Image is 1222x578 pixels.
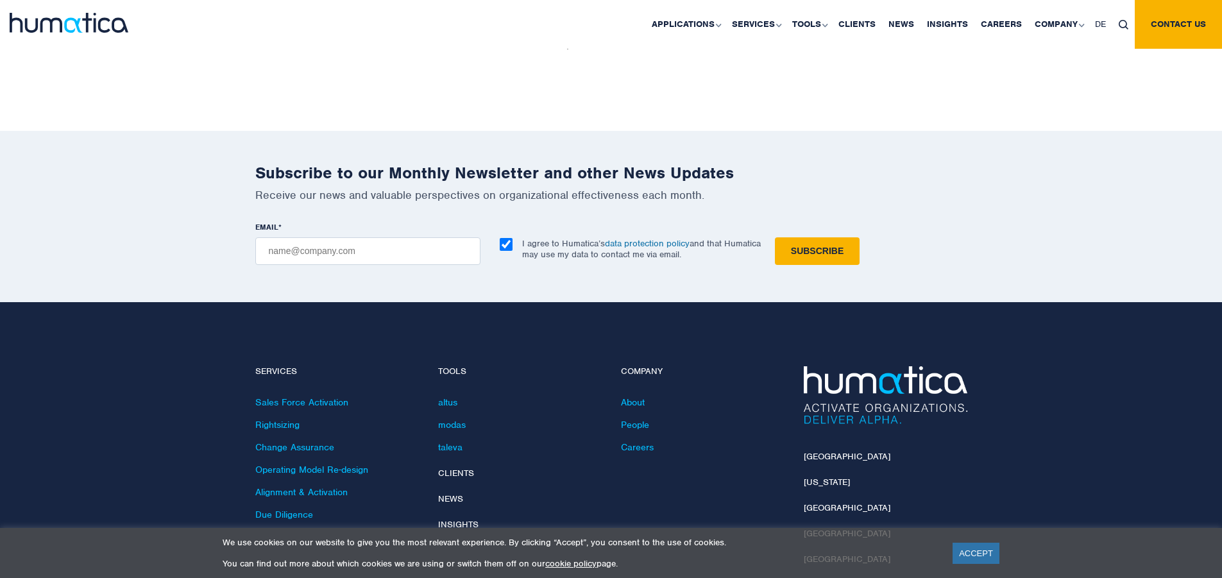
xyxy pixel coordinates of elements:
[10,13,128,33] img: logo
[255,419,300,430] a: Rightsizing
[438,493,463,504] a: News
[605,238,690,249] a: data protection policy
[438,468,474,479] a: Clients
[438,419,466,430] a: modas
[621,419,649,430] a: People
[804,477,850,488] a: [US_STATE]
[1095,19,1106,30] span: DE
[255,486,348,498] a: Alignment & Activation
[804,502,890,513] a: [GEOGRAPHIC_DATA]
[255,163,967,183] h2: Subscribe to our Monthly Newsletter and other News Updates
[255,441,334,453] a: Change Assurance
[255,222,278,232] span: EMAIL
[804,366,967,424] img: Humatica
[621,366,785,377] h4: Company
[255,509,313,520] a: Due Diligence
[438,519,479,530] a: Insights
[500,238,513,251] input: I agree to Humatica’sdata protection policyand that Humatica may use my data to contact me via em...
[255,237,480,265] input: name@company.com
[223,558,937,569] p: You can find out more about which cookies we are using or switch them off on our page.
[621,441,654,453] a: Careers
[545,558,597,569] a: cookie policy
[804,451,890,462] a: [GEOGRAPHIC_DATA]
[255,366,419,377] h4: Services
[255,396,348,408] a: Sales Force Activation
[255,188,967,202] p: Receive our news and valuable perspectives on organizational effectiveness each month.
[1119,20,1128,30] img: search_icon
[438,396,457,408] a: altus
[775,237,860,265] input: Subscribe
[522,238,761,260] p: I agree to Humatica’s and that Humatica may use my data to contact me via email.
[438,366,602,377] h4: Tools
[223,537,937,548] p: We use cookies on our website to give you the most relevant experience. By clicking “Accept”, you...
[438,441,462,453] a: taleva
[953,543,999,564] a: ACCEPT
[255,464,368,475] a: Operating Model Re-design
[621,396,645,408] a: About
